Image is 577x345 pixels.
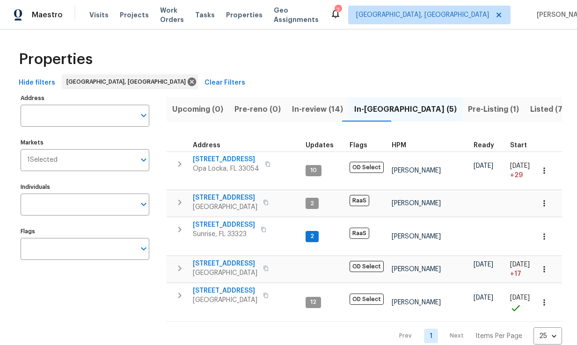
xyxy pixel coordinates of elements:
span: 2 [307,232,318,240]
div: [GEOGRAPHIC_DATA], [GEOGRAPHIC_DATA] [62,74,198,89]
span: Properties [19,55,93,64]
span: 12 [307,298,320,306]
span: In-[GEOGRAPHIC_DATA] (5) [354,103,457,116]
span: 10 [307,166,321,174]
span: [PERSON_NAME] [392,299,441,306]
span: Sunrise, FL 33323 [193,230,255,239]
span: 1 Selected [27,156,58,164]
span: [DATE] [474,295,493,301]
span: Pre-Listing (1) [468,103,519,116]
button: Open [137,198,150,211]
span: [GEOGRAPHIC_DATA] [193,268,257,278]
span: Address [193,142,220,149]
button: Open [137,153,150,166]
label: Individuals [21,184,149,190]
span: [STREET_ADDRESS] [193,155,259,164]
span: Clear Filters [205,77,245,89]
span: Start [510,142,527,149]
span: In-review (14) [292,103,343,116]
div: 7 [335,6,341,15]
div: Earliest renovation start date (first business day after COE or Checkout) [474,142,503,149]
span: [STREET_ADDRESS] [193,220,255,230]
span: [DATE] [474,261,493,268]
button: Hide filters [15,74,59,92]
span: [GEOGRAPHIC_DATA] [193,202,257,212]
span: Flags [350,142,367,149]
span: HPM [392,142,406,149]
button: Open [137,242,150,255]
span: Pre-reno (0) [234,103,281,116]
button: Open [137,109,150,122]
span: + 29 [510,171,523,180]
span: Hide filters [19,77,55,89]
span: Opa Locka, FL 33054 [193,164,259,173]
span: Projects [120,10,149,20]
div: Actual renovation start date [510,142,535,149]
span: Geo Assignments [274,6,319,24]
span: [STREET_ADDRESS] [193,193,257,202]
span: RaaS [350,228,369,239]
label: Address [21,95,149,101]
span: [PERSON_NAME] [392,200,441,207]
span: Listed (7) [530,103,565,116]
span: Ready [474,142,494,149]
label: Markets [21,140,149,145]
td: Project started on time [506,283,539,322]
span: [GEOGRAPHIC_DATA] [193,295,257,305]
a: Goto page 1 [424,329,438,343]
span: [PERSON_NAME] [392,266,441,273]
button: Clear Filters [201,74,249,92]
span: Maestro [32,10,63,20]
span: [DATE] [510,295,530,301]
span: Upcoming (0) [172,103,223,116]
span: [GEOGRAPHIC_DATA], [GEOGRAPHIC_DATA] [356,10,489,20]
span: [STREET_ADDRESS] [193,286,257,295]
p: Items Per Page [475,331,522,341]
span: Visits [89,10,109,20]
label: Flags [21,229,149,234]
span: [DATE] [510,163,530,169]
td: Project started 29 days late [506,151,539,190]
span: RaaS [350,195,369,206]
span: [PERSON_NAME] [392,167,441,174]
span: 2 [307,200,318,208]
span: OD Select [350,294,384,305]
nav: Pagination Navigation [390,327,562,345]
span: [PERSON_NAME] [392,233,441,240]
span: [DATE] [474,163,493,169]
span: Work Orders [160,6,184,24]
span: Updates [306,142,334,149]
span: + 17 [510,269,521,279]
span: Properties [226,10,263,20]
span: OD Select [350,162,384,173]
span: OD Select [350,261,384,272]
span: [GEOGRAPHIC_DATA], [GEOGRAPHIC_DATA] [66,77,190,86]
span: [STREET_ADDRESS] [193,259,257,268]
td: Project started 17 days late [506,256,539,283]
span: Tasks [195,12,215,18]
span: [DATE] [510,261,530,268]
